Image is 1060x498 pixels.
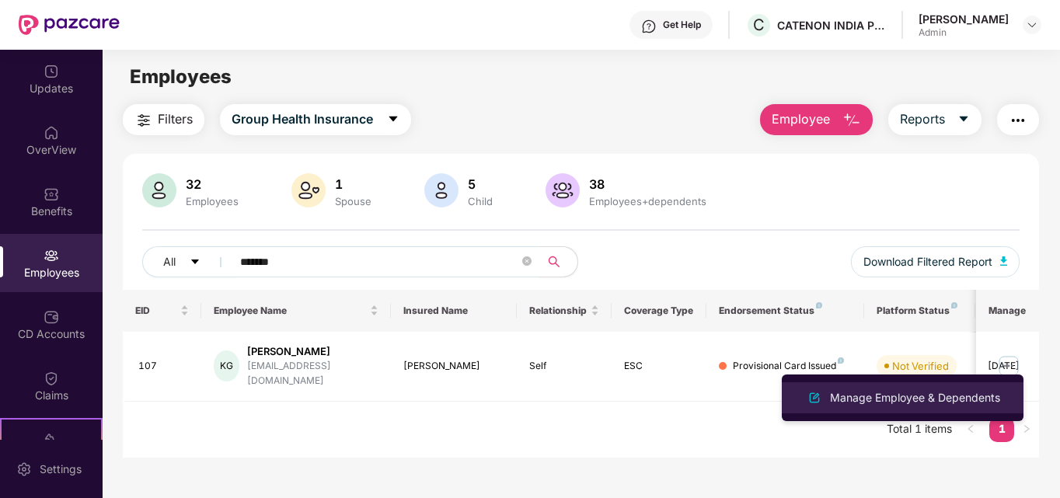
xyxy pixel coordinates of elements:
th: Employee Name [201,290,391,332]
li: Next Page [1014,417,1039,442]
img: svg+xml;base64,PHN2ZyB4bWxucz0iaHR0cDovL3d3dy53My5vcmcvMjAwMC9zdmciIHhtbG5zOnhsaW5rPSJodHRwOi8vd3... [424,173,459,207]
div: Settings [35,461,86,477]
img: svg+xml;base64,PHN2ZyB4bWxucz0iaHR0cDovL3d3dy53My5vcmcvMjAwMC9zdmciIHhtbG5zOnhsaW5rPSJodHRwOi8vd3... [291,173,326,207]
span: close-circle [522,256,532,266]
span: close-circle [522,255,532,270]
th: Manage [976,290,1039,332]
span: All [163,253,176,270]
th: Insured Name [391,290,518,332]
button: Employee [760,104,873,135]
button: Group Health Insurancecaret-down [220,104,411,135]
img: New Pazcare Logo [19,15,120,35]
img: svg+xml;base64,PHN2ZyB4bWxucz0iaHR0cDovL3d3dy53My5vcmcvMjAwMC9zdmciIHhtbG5zOnhsaW5rPSJodHRwOi8vd3... [142,173,176,207]
div: [PERSON_NAME] [919,12,1009,26]
div: 5 [465,176,496,192]
img: svg+xml;base64,PHN2ZyBpZD0iSGVscC0zMngzMiIgeG1sbnM9Imh0dHA6Ly93d3cudzMub3JnLzIwMDAvc3ZnIiB3aWR0aD... [641,19,657,34]
img: svg+xml;base64,PHN2ZyBpZD0iQmVuZWZpdHMiIHhtbG5zPSJodHRwOi8vd3d3LnczLm9yZy8yMDAwL3N2ZyIgd2lkdGg9Ij... [44,186,59,202]
span: caret-down [190,256,200,269]
button: left [958,417,983,442]
div: 1 [332,176,375,192]
div: Endorsement Status [719,305,852,317]
img: svg+xml;base64,PHN2ZyBpZD0iVXBkYXRlZCIgeG1sbnM9Imh0dHA6Ly93d3cudzMub3JnLzIwMDAvc3ZnIiB3aWR0aD0iMj... [44,64,59,79]
div: KG [214,350,239,381]
div: 107 [138,359,190,374]
span: Download Filtered Report [863,253,992,270]
div: Admin [919,26,1009,39]
div: Not Verified [892,358,949,374]
span: C [753,16,765,34]
div: CATENON INDIA PRIVATE LIMITED [777,18,886,33]
li: Previous Page [958,417,983,442]
span: caret-down [387,113,399,127]
div: Child [465,195,496,207]
img: svg+xml;base64,PHN2ZyB4bWxucz0iaHR0cDovL3d3dy53My5vcmcvMjAwMC9zdmciIHdpZHRoPSIyNCIgaGVpZ2h0PSIyNC... [134,111,153,130]
th: Coverage Type [612,290,706,332]
img: svg+xml;base64,PHN2ZyB4bWxucz0iaHR0cDovL3d3dy53My5vcmcvMjAwMC9zdmciIHhtbG5zOnhsaW5rPSJodHRwOi8vd3... [805,388,824,407]
div: 32 [183,176,242,192]
button: Filters [123,104,204,135]
div: Platform Status [877,305,962,317]
div: ESC [624,359,694,374]
div: [PERSON_NAME] [247,344,378,359]
span: right [1022,424,1031,434]
li: Total 1 items [887,417,952,442]
button: Download Filtered Report [851,246,1020,277]
div: Employees+dependents [586,195,710,207]
span: Group Health Insurance [232,110,373,129]
span: Employee [772,110,830,129]
button: Allcaret-down [142,246,237,277]
button: search [539,246,578,277]
th: Relationship [517,290,612,332]
img: svg+xml;base64,PHN2ZyB4bWxucz0iaHR0cDovL3d3dy53My5vcmcvMjAwMC9zdmciIHdpZHRoPSIyMSIgaGVpZ2h0PSIyMC... [44,432,59,448]
a: 1 [989,417,1014,441]
th: EID [123,290,202,332]
span: Filters [158,110,193,129]
button: right [1014,417,1039,442]
img: svg+xml;base64,PHN2ZyB4bWxucz0iaHR0cDovL3d3dy53My5vcmcvMjAwMC9zdmciIHhtbG5zOnhsaW5rPSJodHRwOi8vd3... [842,111,861,130]
img: svg+xml;base64,PHN2ZyB4bWxucz0iaHR0cDovL3d3dy53My5vcmcvMjAwMC9zdmciIHhtbG5zOnhsaW5rPSJodHRwOi8vd3... [546,173,580,207]
img: svg+xml;base64,PHN2ZyB4bWxucz0iaHR0cDovL3d3dy53My5vcmcvMjAwMC9zdmciIHdpZHRoPSI4IiBoZWlnaHQ9IjgiIH... [816,302,822,308]
li: 1 [989,417,1014,442]
div: Self [529,359,599,374]
img: svg+xml;base64,PHN2ZyBpZD0iU2V0dGluZy0yMHgyMCIgeG1sbnM9Imh0dHA6Ly93d3cudzMub3JnLzIwMDAvc3ZnIiB3aW... [16,461,32,477]
div: Spouse [332,195,375,207]
img: manageButton [996,353,1021,378]
div: 38 [586,176,710,192]
img: svg+xml;base64,PHN2ZyB4bWxucz0iaHR0cDovL3d3dy53My5vcmcvMjAwMC9zdmciIHdpZHRoPSI4IiBoZWlnaHQ9IjgiIH... [951,302,957,308]
img: svg+xml;base64,PHN2ZyBpZD0iQ2xhaW0iIHhtbG5zPSJodHRwOi8vd3d3LnczLm9yZy8yMDAwL3N2ZyIgd2lkdGg9IjIwIi... [44,371,59,386]
span: left [966,424,975,434]
img: svg+xml;base64,PHN2ZyBpZD0iSG9tZSIgeG1sbnM9Imh0dHA6Ly93d3cudzMub3JnLzIwMDAvc3ZnIiB3aWR0aD0iMjAiIG... [44,125,59,141]
div: Manage Employee & Dependents [827,389,1003,406]
div: Employees [183,195,242,207]
div: [PERSON_NAME] [403,359,505,374]
div: [EMAIL_ADDRESS][DOMAIN_NAME] [247,359,378,388]
span: Relationship [529,305,588,317]
span: caret-down [957,113,970,127]
button: Reportscaret-down [888,104,982,135]
img: svg+xml;base64,PHN2ZyB4bWxucz0iaHR0cDovL3d3dy53My5vcmcvMjAwMC9zdmciIHdpZHRoPSIyNCIgaGVpZ2h0PSIyNC... [1009,111,1027,130]
div: Provisional Card Issued [733,359,844,374]
img: svg+xml;base64,PHN2ZyBpZD0iRHJvcGRvd24tMzJ4MzIiIHhtbG5zPSJodHRwOi8vd3d3LnczLm9yZy8yMDAwL3N2ZyIgd2... [1026,19,1038,31]
span: search [539,256,570,268]
span: EID [135,305,178,317]
div: Get Help [663,19,701,31]
img: svg+xml;base64,PHN2ZyB4bWxucz0iaHR0cDovL3d3dy53My5vcmcvMjAwMC9zdmciIHdpZHRoPSI4IiBoZWlnaHQ9IjgiIH... [838,357,844,364]
img: svg+xml;base64,PHN2ZyBpZD0iRW1wbG95ZWVzIiB4bWxucz0iaHR0cDovL3d3dy53My5vcmcvMjAwMC9zdmciIHdpZHRoPS... [44,248,59,263]
span: Employees [130,65,232,88]
span: Employee Name [214,305,367,317]
span: Reports [900,110,945,129]
img: svg+xml;base64,PHN2ZyBpZD0iQ0RfQWNjb3VudHMiIGRhdGEtbmFtZT0iQ0QgQWNjb3VudHMiIHhtbG5zPSJodHRwOi8vd3... [44,309,59,325]
img: svg+xml;base64,PHN2ZyB4bWxucz0iaHR0cDovL3d3dy53My5vcmcvMjAwMC9zdmciIHhtbG5zOnhsaW5rPSJodHRwOi8vd3... [1000,256,1008,266]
